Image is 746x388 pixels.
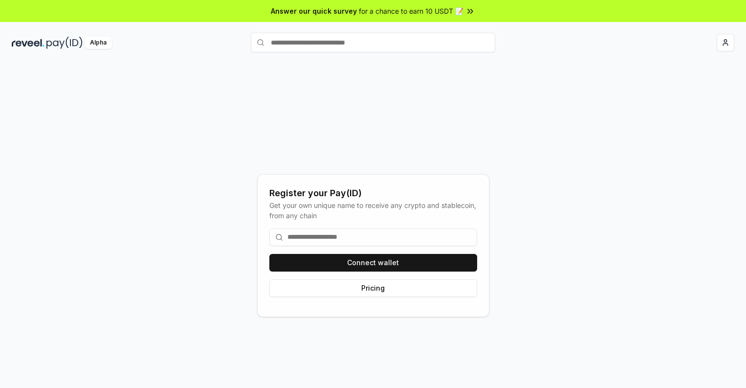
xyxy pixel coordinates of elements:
img: pay_id [46,37,83,49]
div: Alpha [85,37,112,49]
div: Register your Pay(ID) [269,186,477,200]
button: Connect wallet [269,254,477,272]
span: for a chance to earn 10 USDT 📝 [359,6,463,16]
img: reveel_dark [12,37,44,49]
button: Pricing [269,279,477,297]
div: Get your own unique name to receive any crypto and stablecoin, from any chain [269,200,477,221]
span: Answer our quick survey [271,6,357,16]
